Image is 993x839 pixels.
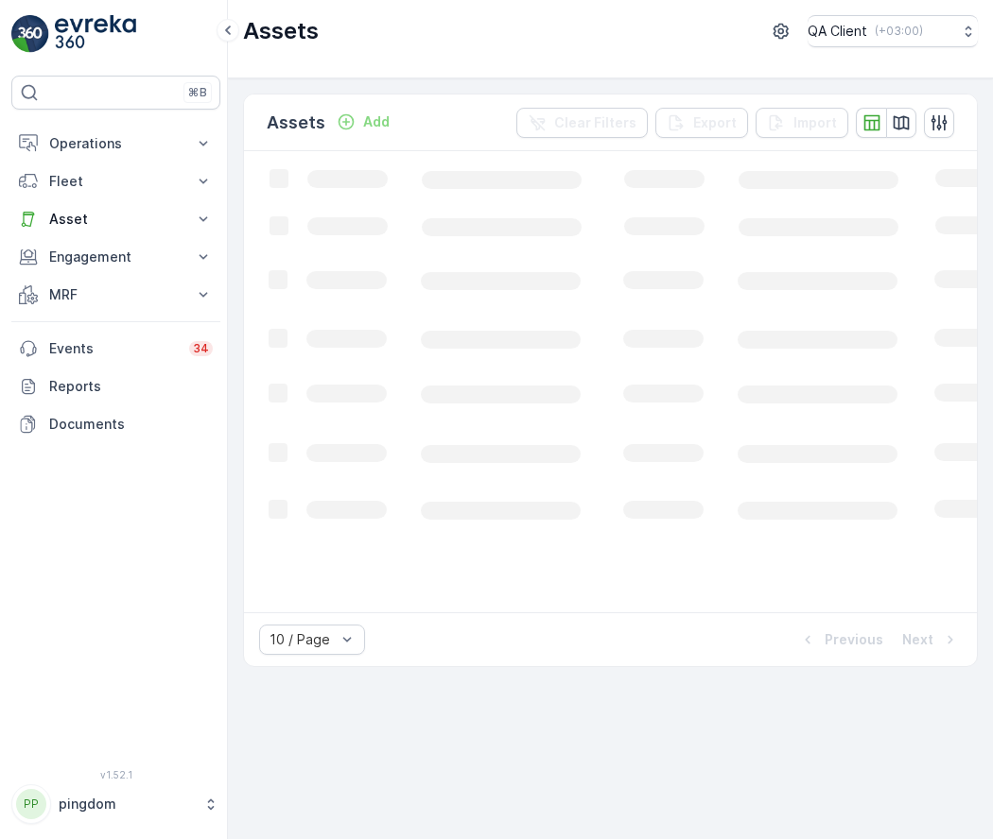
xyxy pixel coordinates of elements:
[49,285,183,304] p: MRF
[11,276,220,314] button: MRF
[11,330,220,368] a: Events34
[902,630,933,649] p: Next
[329,111,397,133] button: Add
[793,113,837,132] p: Import
[11,163,220,200] button: Fleet
[193,341,209,356] p: 34
[11,769,220,780] span: v 1.52.1
[11,200,220,238] button: Asset
[808,15,978,47] button: QA Client(+03:00)
[808,22,867,41] p: QA Client
[825,630,883,649] p: Previous
[516,108,648,138] button: Clear Filters
[363,112,390,131] p: Add
[188,85,207,100] p: ⌘B
[49,248,183,266] p: Engagement
[49,134,183,153] p: Operations
[11,784,220,824] button: PPpingdom
[900,628,962,651] button: Next
[49,172,183,191] p: Fleet
[875,24,923,39] p: ( +03:00 )
[11,125,220,163] button: Operations
[243,16,319,46] p: Assets
[49,339,178,358] p: Events
[49,377,213,396] p: Reports
[655,108,748,138] button: Export
[796,628,885,651] button: Previous
[16,789,46,819] div: PP
[554,113,636,132] p: Clear Filters
[49,415,213,434] p: Documents
[11,405,220,443] a: Documents
[11,238,220,276] button: Engagement
[55,15,136,53] img: logo_light-DOdMpM7g.png
[11,368,220,405] a: Reports
[267,110,325,136] p: Assets
[59,795,194,813] p: pingdom
[49,210,183,229] p: Asset
[756,108,848,138] button: Import
[11,15,49,53] img: logo
[693,113,737,132] p: Export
